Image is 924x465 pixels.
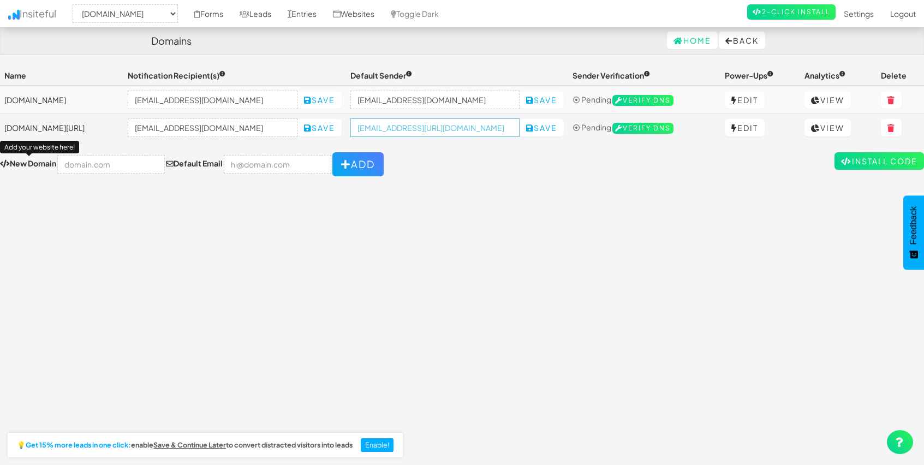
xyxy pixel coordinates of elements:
span: Verify DNS [612,123,673,134]
label: Default Email [166,158,223,169]
h4: Domains [151,35,192,46]
span: Power-Ups [725,70,773,80]
input: hi@example.com [350,91,520,109]
a: Save & Continue Later [153,442,226,449]
a: View [804,119,851,136]
a: Verify DNS [612,94,673,104]
span: Feedback [909,206,919,245]
span: Sender Verification [573,70,650,80]
input: domain.com [57,155,165,174]
strong: Get 15% more leads in one click: [26,442,131,449]
u: Save & Continue Later [153,440,226,449]
button: Enable! [361,438,394,452]
span: Analytics [804,70,845,80]
a: Install Code [834,152,924,170]
button: Save [297,119,342,136]
img: icon.png [8,10,20,20]
button: Back [719,32,765,49]
span: ⦿ Pending [573,122,611,132]
button: Add [332,152,384,176]
input: hi@domain.com [224,155,331,174]
input: mpetriella@ignitexds.com [128,91,297,109]
button: Save [520,91,564,109]
a: Verify DNS [612,122,673,132]
button: Save [297,91,342,109]
input: mpetriella@ignitexds.com [128,118,297,137]
button: Save [520,119,564,136]
h2: 💡 enable to convert distracted visitors into leads [17,442,353,449]
a: Edit [725,119,765,136]
input: hi@example.com [350,118,520,137]
a: Edit [725,91,765,109]
span: Default Sender [350,70,412,80]
span: Notification Recipient(s) [128,70,225,80]
a: View [804,91,851,109]
a: 2-Click Install [747,4,836,20]
a: Home [667,32,718,49]
span: ⦿ Pending [573,94,611,104]
span: Verify DNS [612,95,673,106]
button: Feedback - Show survey [903,195,924,270]
th: Delete [877,65,924,86]
keeper-lock: Open Keeper Popup [472,121,485,134]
